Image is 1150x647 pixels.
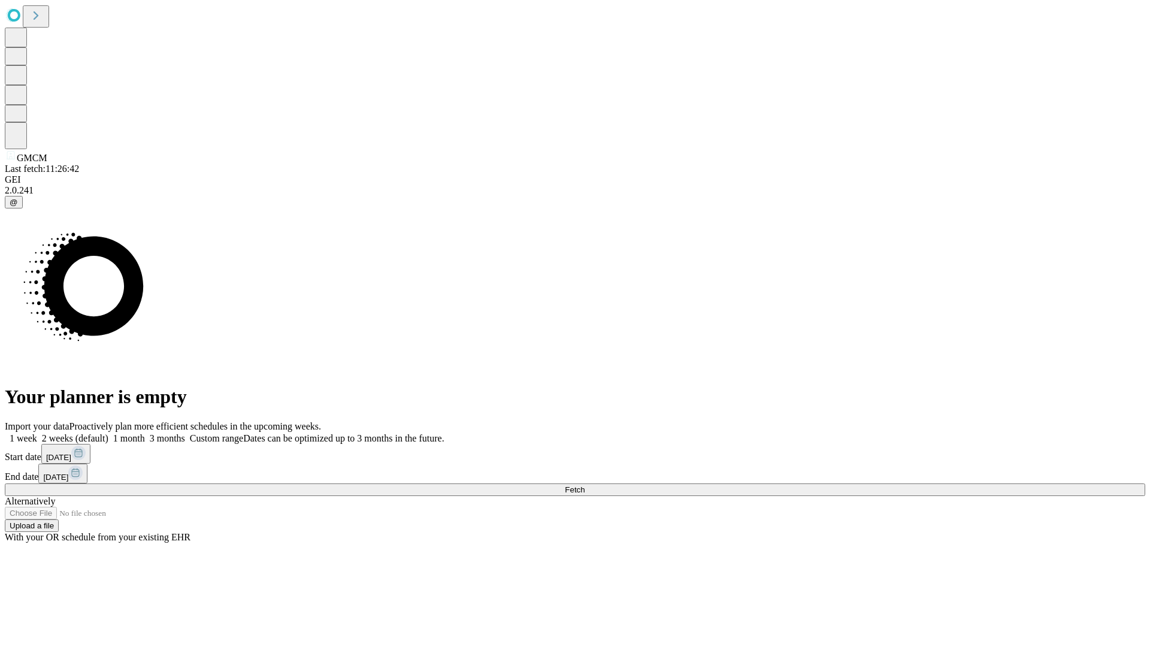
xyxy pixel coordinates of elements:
[5,532,190,542] span: With your OR schedule from your existing EHR
[5,483,1145,496] button: Fetch
[5,519,59,532] button: Upload a file
[41,444,90,464] button: [DATE]
[38,464,87,483] button: [DATE]
[46,453,71,462] span: [DATE]
[5,196,23,208] button: @
[5,174,1145,185] div: GEI
[43,473,68,482] span: [DATE]
[243,433,444,443] span: Dates can be optimized up to 3 months in the future.
[10,433,37,443] span: 1 week
[5,464,1145,483] div: End date
[5,496,55,506] span: Alternatively
[565,485,585,494] span: Fetch
[5,185,1145,196] div: 2.0.241
[5,444,1145,464] div: Start date
[190,433,243,443] span: Custom range
[17,153,47,163] span: GMCM
[10,198,18,207] span: @
[150,433,185,443] span: 3 months
[5,421,69,431] span: Import your data
[113,433,145,443] span: 1 month
[5,386,1145,408] h1: Your planner is empty
[42,433,108,443] span: 2 weeks (default)
[69,421,321,431] span: Proactively plan more efficient schedules in the upcoming weeks.
[5,164,79,174] span: Last fetch: 11:26:42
